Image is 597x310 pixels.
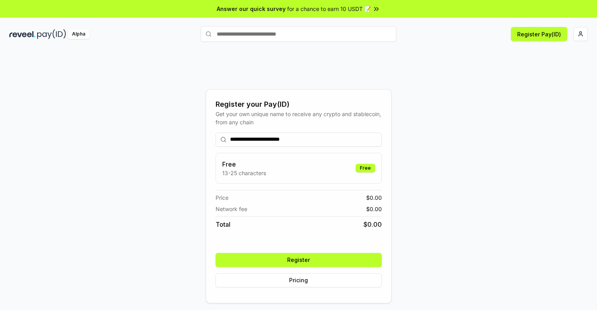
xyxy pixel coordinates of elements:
[511,27,567,41] button: Register Pay(ID)
[216,253,382,267] button: Register
[68,29,90,39] div: Alpha
[356,164,375,172] div: Free
[37,29,66,39] img: pay_id
[222,169,266,177] p: 13-25 characters
[216,205,247,213] span: Network fee
[366,194,382,202] span: $ 0.00
[216,194,228,202] span: Price
[366,205,382,213] span: $ 0.00
[363,220,382,229] span: $ 0.00
[222,159,266,169] h3: Free
[216,99,382,110] div: Register your Pay(ID)
[9,29,36,39] img: reveel_dark
[216,273,382,287] button: Pricing
[216,110,382,126] div: Get your own unique name to receive any crypto and stablecoin, from any chain
[287,5,371,13] span: for a chance to earn 10 USDT 📝
[216,220,230,229] span: Total
[217,5,286,13] span: Answer our quick survey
